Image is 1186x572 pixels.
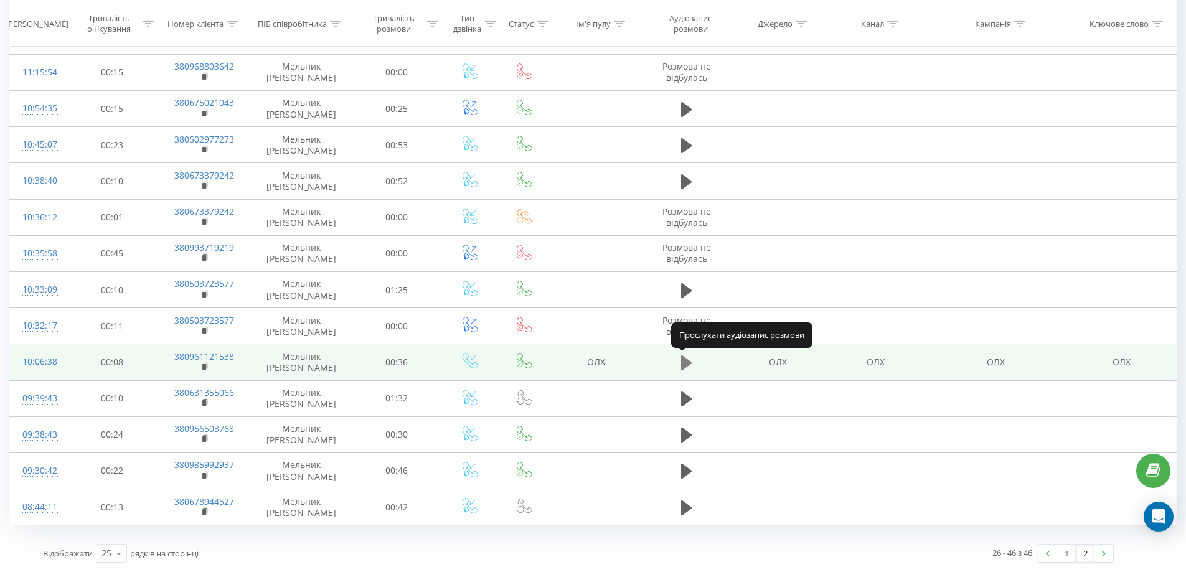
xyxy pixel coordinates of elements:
td: 00:00 [352,308,442,344]
a: 380961121538 [174,350,234,362]
div: 10:54:35 [22,96,55,121]
td: Мельник [PERSON_NAME] [251,308,352,344]
div: [PERSON_NAME] [6,18,68,29]
div: 08:44:11 [22,495,55,519]
a: 380985992937 [174,459,234,471]
td: 00:30 [352,416,442,452]
td: Мельник [PERSON_NAME] [251,344,352,380]
td: Мельник [PERSON_NAME] [251,489,352,525]
td: Мельник [PERSON_NAME] [251,416,352,452]
div: Ключове слово [1090,18,1149,29]
div: 10:32:17 [22,314,55,338]
div: 25 [101,547,111,560]
div: Прослухати аудіозапис розмови [671,322,812,347]
td: Мельник [PERSON_NAME] [251,452,352,489]
a: 380956503768 [174,423,234,434]
td: 00:13 [67,489,158,525]
td: Мельник [PERSON_NAME] [251,235,352,271]
td: 00:53 [352,127,442,163]
div: 10:35:58 [22,241,55,266]
div: Open Intercom Messenger [1144,502,1174,532]
td: ОЛХ [924,344,1068,380]
div: Джерело [758,18,793,29]
a: 380673379242 [174,169,234,181]
span: Розмова не відбулась [662,205,711,228]
td: ОЛХ [550,344,643,380]
span: Розмова не відбулась [662,241,711,265]
td: 00:00 [352,235,442,271]
td: 01:25 [352,272,442,308]
div: Тип дзвінка [453,13,482,34]
span: Розмова не відбулась [662,60,711,83]
div: ПІБ співробітника [258,18,327,29]
td: 00:10 [67,380,158,416]
a: 380503723577 [174,278,234,289]
td: Мельник [PERSON_NAME] [251,380,352,416]
td: ОЛХ [827,344,924,380]
td: 00:24 [67,416,158,452]
span: Розмова не відбулась [662,314,711,337]
div: Аудіозапис розмови [654,13,727,34]
div: 10:33:09 [22,278,55,302]
td: Мельник [PERSON_NAME] [251,199,352,235]
div: 09:30:42 [22,459,55,483]
span: рядків на сторінці [130,548,199,559]
td: Мельник [PERSON_NAME] [251,54,352,90]
div: Кампанія [975,18,1011,29]
span: Відображати [43,548,93,559]
td: 00:00 [352,199,442,235]
td: 00:15 [67,91,158,127]
div: 10:45:07 [22,133,55,157]
div: Тривалість очікування [78,13,140,34]
div: Ім'я пулу [576,18,611,29]
div: 10:06:38 [22,350,55,374]
td: 00:10 [67,163,158,199]
div: Статус [509,18,534,29]
div: 10:38:40 [22,169,55,193]
a: 1 [1057,545,1076,562]
td: Мельник [PERSON_NAME] [251,91,352,127]
td: Мельник [PERSON_NAME] [251,163,352,199]
td: 00:45 [67,235,158,271]
div: 26 - 46 з 46 [992,546,1032,559]
a: 380968803642 [174,60,234,72]
a: 380502977273 [174,133,234,145]
td: 01:32 [352,380,442,416]
a: 380675021043 [174,96,234,108]
td: ОЛХ [1068,344,1176,380]
td: 00:10 [67,272,158,308]
td: 00:11 [67,308,158,344]
a: 380673379242 [174,205,234,217]
td: 00:23 [67,127,158,163]
td: Мельник [PERSON_NAME] [251,127,352,163]
td: 00:01 [67,199,158,235]
div: Номер клієнта [167,18,224,29]
div: 09:38:43 [22,423,55,447]
td: 00:36 [352,344,442,380]
div: 09:39:43 [22,387,55,411]
td: 00:46 [352,452,442,489]
div: 10:36:12 [22,205,55,230]
div: 11:15:54 [22,60,55,85]
a: 380993719219 [174,241,234,253]
a: 2 [1076,545,1094,562]
a: 380503723577 [174,314,234,326]
a: 380631355066 [174,387,234,398]
td: ОЛХ [730,344,827,380]
td: 00:08 [67,344,158,380]
td: 00:15 [67,54,158,90]
td: Мельник [PERSON_NAME] [251,272,352,308]
div: Канал [861,18,884,29]
td: 00:22 [67,452,158,489]
td: 00:00 [352,54,442,90]
td: 00:42 [352,489,442,525]
td: 00:52 [352,163,442,199]
div: Тривалість розмови [363,13,425,34]
td: 00:25 [352,91,442,127]
a: 380678944527 [174,495,234,507]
